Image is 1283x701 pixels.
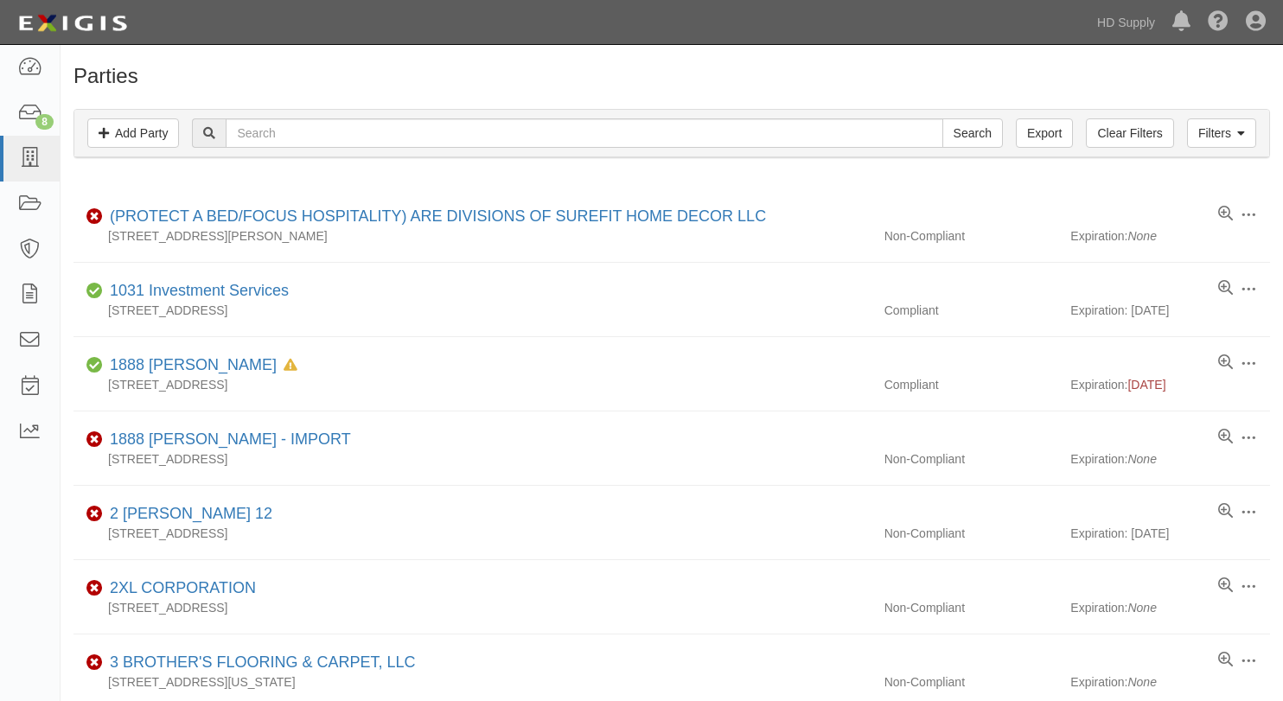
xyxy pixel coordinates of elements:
[73,302,871,319] div: [STREET_ADDRESS]
[1070,302,1270,319] div: Expiration: [DATE]
[1218,354,1233,372] a: View results summary
[942,118,1003,148] input: Search
[86,657,103,669] i: Non-Compliant
[13,8,132,39] img: logo-5460c22ac91f19d4615b14bd174203de0afe785f0fc80cf4dbbc73dc1793850b.png
[103,280,289,303] div: 1031 Investment Services
[110,505,272,522] a: 2 [PERSON_NAME] 12
[86,360,103,372] i: Compliant
[73,525,871,542] div: [STREET_ADDRESS]
[871,673,1071,691] div: Non-Compliant
[73,65,1270,87] h1: Parties
[110,430,351,448] a: 1888 [PERSON_NAME] - IMPORT
[87,118,179,148] a: Add Party
[871,302,1071,319] div: Compliant
[1070,525,1270,542] div: Expiration: [DATE]
[35,114,54,130] div: 8
[110,653,416,671] a: 3 BROTHER'S FLOORING & CARPET, LLC
[103,503,272,526] div: 2 PATRICIA 12
[1218,429,1233,446] a: View results summary
[284,360,297,372] i: In Default since 01/22/2025
[73,673,871,691] div: [STREET_ADDRESS][US_STATE]
[110,207,766,225] a: (PROTECT A BED/FOCUS HOSPITALITY) ARE DIVISIONS OF SUREFIT HOME DECOR LLC
[1127,601,1156,615] i: None
[1218,280,1233,297] a: View results summary
[1127,675,1156,689] i: None
[110,579,256,596] a: 2XL CORPORATION
[871,599,1071,616] div: Non-Compliant
[1208,12,1229,33] i: Help Center - Complianz
[103,577,256,600] div: 2XL CORPORATION
[1070,450,1270,468] div: Expiration:
[1070,599,1270,616] div: Expiration:
[1218,206,1233,223] a: View results summary
[1187,118,1256,148] a: Filters
[1086,118,1173,148] a: Clear Filters
[73,376,871,393] div: [STREET_ADDRESS]
[86,434,103,446] i: Non-Compliant
[86,508,103,520] i: Non-Compliant
[1218,577,1233,595] a: View results summary
[1088,5,1164,40] a: HD Supply
[1127,452,1156,466] i: None
[73,450,871,468] div: [STREET_ADDRESS]
[1218,652,1233,669] a: View results summary
[871,227,1071,245] div: Non-Compliant
[110,282,289,299] a: 1031 Investment Services
[1016,118,1073,148] a: Export
[871,450,1071,468] div: Non-Compliant
[103,429,351,451] div: 1888 MILLS - IMPORT
[871,376,1071,393] div: Compliant
[1127,378,1165,392] span: [DATE]
[103,206,766,228] div: (PROTECT A BED/FOCUS HOSPITALITY) ARE DIVISIONS OF SUREFIT HOME DECOR LLC
[103,652,416,674] div: 3 BROTHER'S FLOORING & CARPET, LLC
[871,525,1071,542] div: Non-Compliant
[73,227,871,245] div: [STREET_ADDRESS][PERSON_NAME]
[86,211,103,223] i: Non-Compliant
[226,118,942,148] input: Search
[73,599,871,616] div: [STREET_ADDRESS]
[1070,673,1270,691] div: Expiration:
[1127,229,1156,243] i: None
[1218,503,1233,520] a: View results summary
[86,285,103,297] i: Compliant
[103,354,297,377] div: 1888 MILLS
[1070,376,1270,393] div: Expiration:
[1070,227,1270,245] div: Expiration:
[86,583,103,595] i: Non-Compliant
[110,356,277,373] a: 1888 [PERSON_NAME]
